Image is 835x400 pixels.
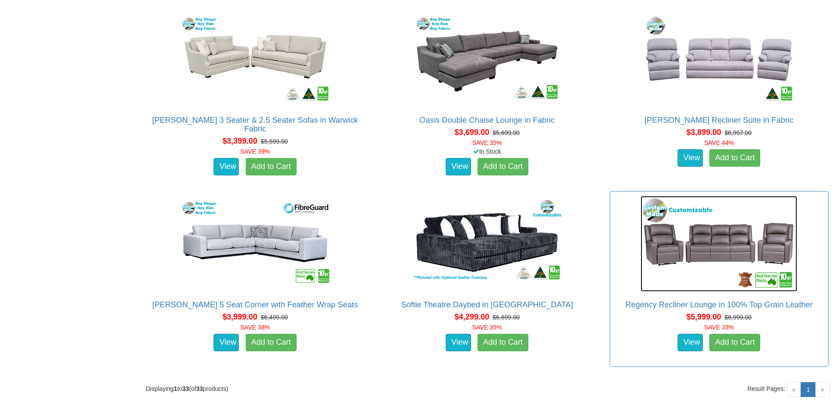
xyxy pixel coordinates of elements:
strong: 33 [182,385,189,392]
img: Oasis Double Chaise Lounge in Fabric [409,11,565,107]
a: Regency Recliner Lounge in 100% Top Grain Leather [625,300,812,309]
a: Softie Theatre Daybed in [GEOGRAPHIC_DATA] [401,300,573,309]
font: SAVE 39% [240,148,270,155]
a: View [446,158,471,175]
strong: 1 [174,385,177,392]
font: SAVE 44% [704,139,734,146]
del: $6,997.00 [725,129,751,136]
del: $5,599.00 [261,138,287,145]
del: $6,699.00 [493,314,520,321]
a: 1 [801,382,815,397]
a: Add to Cart [478,334,528,351]
span: $3,399.00 [223,137,257,145]
span: $3,899.00 [686,128,721,137]
a: View [214,334,239,351]
a: View [678,149,703,167]
div: In Stock [376,147,598,156]
a: Oasis Double Chaise Lounge in Fabric [419,116,554,124]
font: SAVE 33% [704,324,734,331]
a: Add to Cart [246,158,297,175]
img: Softie Theatre Daybed in Fabric [409,196,565,292]
del: $8,999.00 [725,314,751,321]
a: Add to Cart [709,149,760,167]
span: Result Pages: [747,384,785,393]
span: « [787,382,802,397]
a: View [678,334,703,351]
span: $4,299.00 [454,313,489,321]
img: Adele 3 Seater & 2.5 Seater Sofas in Warwick Fabric [177,11,334,107]
a: View [446,334,471,351]
span: $3,699.00 [454,128,489,137]
a: [PERSON_NAME] Recliner Suite in Fabric [645,116,794,124]
a: Add to Cart [709,334,760,351]
img: Erika 5 Seat Corner with Feather Wrap Seats [177,196,334,292]
a: [PERSON_NAME] 5 Seat Corner with Feather Wrap Seats [152,300,358,309]
a: [PERSON_NAME] 3 Seater & 2.5 Seater Sofas in Warwick Fabric [152,116,358,133]
img: Langham Recliner Suite in Fabric [641,11,797,107]
img: Regency Recliner Lounge in 100% Top Grain Leather [641,196,797,292]
span: » [815,382,830,397]
font: SAVE 35% [472,324,502,331]
a: Add to Cart [246,334,297,351]
span: $3,999.00 [223,313,257,321]
a: Add to Cart [478,158,528,175]
del: $5,699.00 [493,129,520,136]
strong: 33 [196,385,203,392]
del: $6,499.00 [261,314,287,321]
font: SAVE 35% [472,139,502,146]
span: $5,999.00 [686,313,721,321]
a: View [214,158,239,175]
div: Displaying to (of products) [139,384,487,393]
font: SAVE 38% [240,324,270,331]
